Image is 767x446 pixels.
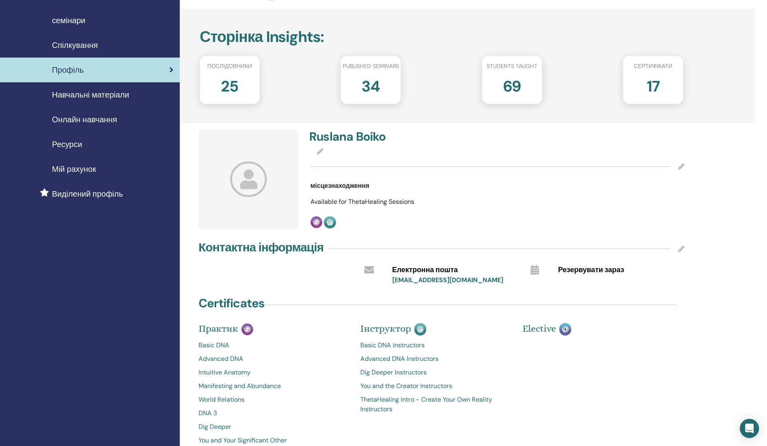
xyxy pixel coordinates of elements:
span: Послідовники [207,62,252,70]
span: Інструктор [360,323,411,334]
h4: Контактна інформація [199,240,324,255]
h2: 17 [647,74,660,96]
h4: Ruslana Boiko [309,129,493,144]
span: Published seminars [343,62,399,70]
a: DNA 3 [199,408,348,418]
span: Навчальні матеріали [52,89,129,101]
h2: Сторінка Insights : [200,28,683,46]
a: You and Your Significant Other [199,436,348,445]
a: Dig Deeper [199,422,348,432]
span: Мій рахунок [52,163,96,175]
span: Сертифікати [634,62,672,70]
h2: 69 [503,74,521,96]
span: Available for ThetaHealing Sessions [310,197,414,206]
span: Students taught [487,62,537,70]
a: Dig Deeper Instructors [360,368,510,377]
span: Резервувати зараз [558,265,624,275]
span: Виділений профіль [52,188,123,200]
span: Профіль [52,64,84,76]
a: Manifesting and Abundance [199,381,348,391]
h2: 34 [362,74,380,96]
a: Basic DNA Instructors [360,340,510,350]
a: You and the Creator Instructors [360,381,510,391]
span: місцезнаходження [310,181,369,191]
span: Практик [199,323,238,334]
span: Спілкування [52,39,98,51]
span: Ресурси [52,138,82,150]
span: Онлайн навчання [52,113,117,125]
a: Advanced DNA [199,354,348,364]
span: Електронна пошта [392,265,458,275]
a: World Relations [199,395,348,404]
h2: 25 [221,74,238,96]
a: Basic DNA [199,340,348,350]
a: Advanced DNA Instructors [360,354,510,364]
h4: Certificates [199,296,264,311]
span: семінари [52,14,85,26]
a: ThetaHealing Intro - Create Your Own Reality Instructors [360,395,510,414]
div: Open Intercom Messenger [740,419,759,438]
a: Intuitive Anatomy [199,368,348,377]
span: Elective [523,323,556,334]
a: [EMAIL_ADDRESS][DOMAIN_NAME] [392,276,503,284]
